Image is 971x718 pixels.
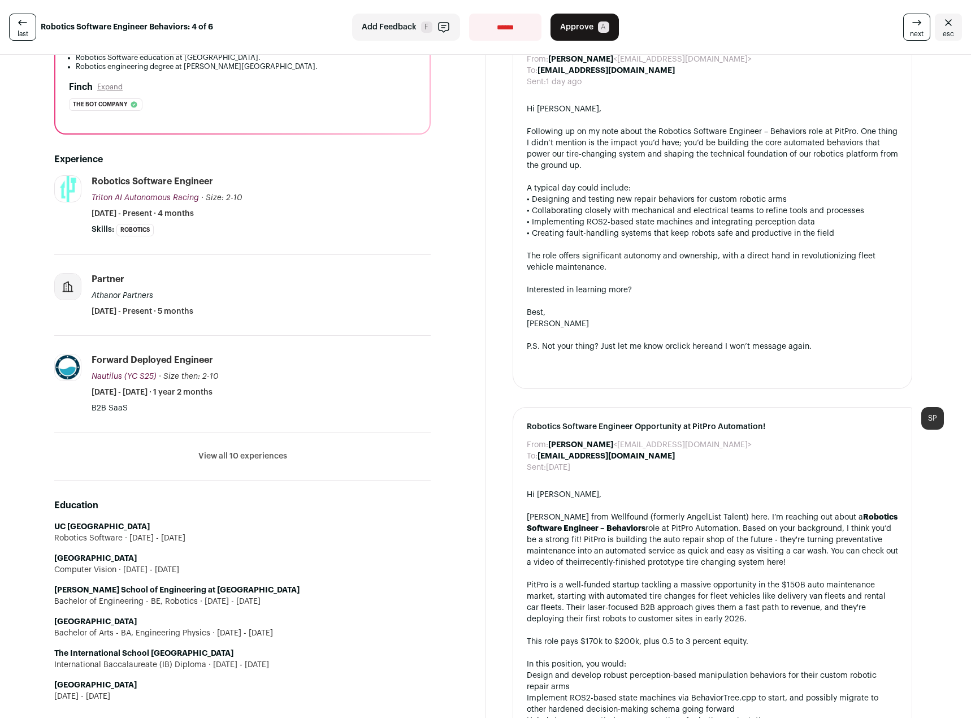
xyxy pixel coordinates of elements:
[560,21,593,33] span: Approve
[421,21,432,33] span: F
[583,559,783,566] a: recently-finished prototype tire changing system here
[54,596,431,607] div: Bachelor of Engineering - BE, Robotics
[92,306,193,317] span: [DATE] - Present · 5 months
[527,659,898,670] div: In this position, you would:
[92,354,213,366] div: Forward Deployed Engineer
[548,439,752,451] dd: <[EMAIL_ADDRESS][DOMAIN_NAME]>
[54,681,137,689] strong: [GEOGRAPHIC_DATA]
[92,224,114,235] span: Skills:
[123,533,185,544] span: [DATE] - [DATE]
[527,670,898,693] li: Design and develop robust perception-based manipulation behaviors for their custom robotic repair...
[527,421,898,432] span: Robotics Software Engineer Opportunity at PitPro Automation!
[527,512,898,568] div: [PERSON_NAME] from Wellfound (formerly AngelList Talent) here. I’m reaching out about a role at P...
[527,205,898,217] div: • Collaborating closely with mechanical and electrical teams to refine tools and processes
[54,533,431,544] div: Robotics Software
[198,451,287,462] button: View all 10 experiences
[54,153,431,166] h2: Experience
[527,439,548,451] dt: From:
[548,441,613,449] b: [PERSON_NAME]
[527,250,898,273] div: The role offers significant autonomy and ownership, with a direct hand in revolutionizing fleet v...
[527,103,898,115] div: Hi [PERSON_NAME],
[54,618,137,626] strong: [GEOGRAPHIC_DATA]
[921,407,944,430] div: SP
[527,126,898,171] div: Following up on my note about the Robotics Software Engineer – Behaviors role at PitPro. One thin...
[598,21,609,33] span: A
[54,659,431,671] div: International Baccalaureate (IB) Diploma
[54,523,150,531] strong: UC [GEOGRAPHIC_DATA]
[546,76,582,88] dd: 1 day ago
[362,21,417,33] span: Add Feedback
[92,292,153,300] span: Athanor Partners
[54,555,137,563] strong: [GEOGRAPHIC_DATA]
[546,462,570,473] dd: [DATE]
[18,29,28,38] span: last
[550,14,619,41] button: Approve A
[527,76,546,88] dt: Sent:
[116,564,179,576] span: [DATE] - [DATE]
[527,217,898,228] div: • Implementing ROS2-based state machines and integrating perception data
[92,403,431,414] p: B2B SaaS
[210,628,273,639] span: [DATE] - [DATE]
[55,354,81,380] img: 5a9e47080620d22555b604c1c0919e35b129d4da1cac2183e9a0ae99ef0ea7e0.jpg
[9,14,36,41] a: last
[527,318,898,330] div: [PERSON_NAME]
[903,14,930,41] a: next
[54,650,233,658] strong: The International School [GEOGRAPHIC_DATA]
[910,29,924,38] span: next
[54,586,300,594] strong: [PERSON_NAME] School of Engineering at [GEOGRAPHIC_DATA]
[55,171,81,208] img: 26b0d9e0424aadde12ecdc7237813a50e3de91d755ddf68d45c9c0e9aae4852c.png
[548,54,752,65] dd: <[EMAIL_ADDRESS][DOMAIN_NAME]>
[943,29,954,38] span: esc
[54,628,431,639] div: Bachelor of Arts - BA, Engineering Physics
[537,67,675,75] b: [EMAIL_ADDRESS][DOMAIN_NAME]
[527,194,898,205] div: • Designing and testing new repair behaviors for custom robotic arms
[159,373,219,380] span: · Size then: 2-10
[92,387,213,398] span: [DATE] - [DATE] · 1 year 2 months
[527,451,537,462] dt: To:
[92,208,194,219] span: [DATE] - Present · 4 months
[527,307,898,318] div: Best,
[92,194,199,202] span: Triton AI Autonomous Racing
[527,636,898,647] div: This role pays $170k to $200k, plus 0.5 to 3 percent equity.
[527,693,898,715] li: Implement ROS2-based state machines via BehaviorTree.cpp to start, and possibly migrate to other ...
[352,14,460,41] button: Add Feedback F
[69,80,93,94] h2: Finch
[537,452,675,460] b: [EMAIL_ADDRESS][DOMAIN_NAME]
[527,579,898,625] div: PitPro is a well-funded startup tackling a massive opportunity in the $150B auto maintenance mark...
[935,14,962,41] a: Close
[41,21,213,33] strong: Robotics Software Engineer Behaviors: 4 of 6
[527,54,548,65] dt: From:
[54,691,110,702] span: [DATE] - [DATE]
[673,343,709,351] a: click here
[92,373,157,380] span: Nautilus (YC S25)
[92,175,213,188] div: Robotics Software Engineer
[527,65,537,76] dt: To:
[206,659,269,671] span: [DATE] - [DATE]
[73,99,127,110] span: The bot company
[76,53,416,62] li: Robotics Software education at [GEOGRAPHIC_DATA].
[198,596,261,607] span: [DATE] - [DATE]
[54,564,431,576] div: Computer Vision
[54,499,431,512] h2: Education
[527,228,898,239] div: • Creating fault-handling systems that keep robots safe and productive in the field
[201,194,242,202] span: · Size: 2-10
[97,83,123,92] button: Expand
[76,62,416,71] li: Robotics engineering degree at [PERSON_NAME][GEOGRAPHIC_DATA].
[116,224,154,236] li: Robotics
[92,273,124,286] div: Partner
[55,274,81,300] img: company-logo-placeholder-414d4e2ec0e2ddebbe968bf319fdfe5acfe0c9b87f798d344e800bc9a89632a0.png
[527,462,546,473] dt: Sent:
[527,489,898,500] div: Hi [PERSON_NAME],
[527,183,898,194] div: A typical day could include:
[527,284,898,296] div: Interested in learning more?
[548,55,613,63] b: [PERSON_NAME]
[527,341,898,352] div: P.S. Not your thing? Just let me know or and I won’t message again.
